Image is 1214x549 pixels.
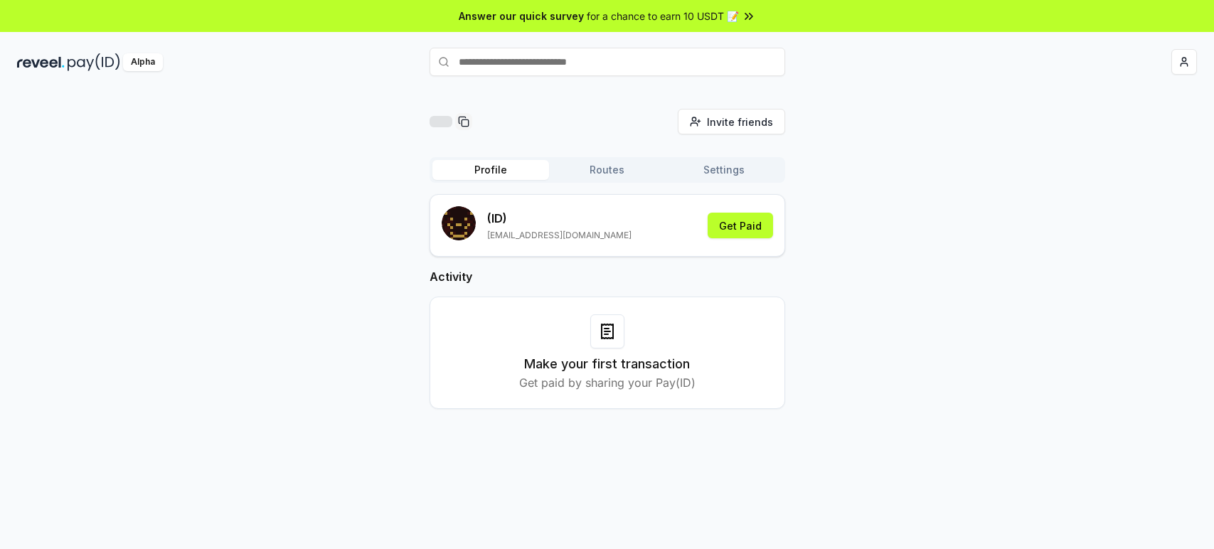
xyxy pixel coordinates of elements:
button: Get Paid [708,213,773,238]
button: Settings [666,160,782,180]
p: (ID) [487,210,632,227]
button: Profile [432,160,549,180]
h3: Make your first transaction [524,354,690,374]
span: Answer our quick survey [459,9,584,23]
img: reveel_dark [17,53,65,71]
span: for a chance to earn 10 USDT 📝 [587,9,739,23]
h2: Activity [430,268,785,285]
span: Invite friends [707,114,773,129]
button: Invite friends [678,109,785,134]
p: [EMAIL_ADDRESS][DOMAIN_NAME] [487,230,632,241]
button: Routes [549,160,666,180]
div: Alpha [123,53,163,71]
img: pay_id [68,53,120,71]
p: Get paid by sharing your Pay(ID) [519,374,696,391]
